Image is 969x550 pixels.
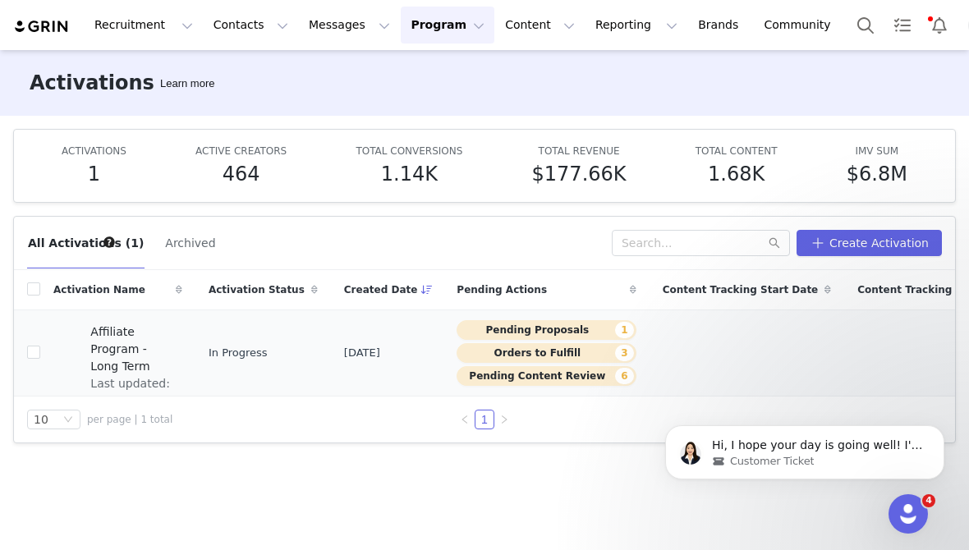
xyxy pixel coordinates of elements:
[688,7,753,44] a: Brands
[495,7,585,44] button: Content
[90,375,172,427] span: Last updated: [DATE] 4:57 PM
[457,282,547,297] span: Pending Actions
[195,145,287,157] span: ACTIVE CREATORS
[62,145,126,157] span: ACTIVATIONS
[204,7,298,44] button: Contacts
[457,320,636,340] button: Pending Proposals1
[499,415,509,424] i: icon: right
[755,7,848,44] a: Community
[475,410,494,429] li: 1
[344,282,418,297] span: Created Date
[539,145,620,157] span: TOTAL REVENUE
[855,145,898,157] span: IMV SUM
[797,230,942,256] button: Create Activation
[209,282,305,297] span: Activation Status
[889,494,928,534] iframe: Intercom live chat
[63,415,73,426] i: icon: down
[769,237,780,249] i: icon: search
[455,410,475,429] li: Previous Page
[87,412,172,427] span: per page | 1 total
[164,230,216,256] button: Archived
[90,323,172,375] span: Affiliate Program - Long Term
[884,7,921,44] a: Tasks
[13,19,71,34] img: grin logo
[696,145,778,157] span: TOTAL CONTENT
[90,63,173,78] span: Customer Ticket
[209,345,268,361] span: In Progress
[532,159,627,189] h5: $177.66K
[475,410,494,429] a: 1
[102,235,117,250] div: Tooltip anchor
[457,366,636,386] button: Pending Content Review6
[641,391,969,506] iframe: Intercom notifications message
[356,145,462,157] span: TOTAL CONVERSIONS
[586,7,687,44] button: Reporting
[460,415,470,424] i: icon: left
[457,343,636,363] button: Orders to Fulfill3
[53,282,145,297] span: Activation Name
[30,68,154,98] h3: Activations
[708,159,765,189] h5: 1.68K
[157,76,218,92] div: Tooltip anchor
[223,159,260,189] h5: 464
[663,282,819,297] span: Content Tracking Start Date
[847,7,884,44] button: Search
[85,7,203,44] button: Recruitment
[27,230,145,256] button: All Activations (1)
[344,345,380,361] span: [DATE]
[381,159,438,189] h5: 1.14K
[612,230,790,256] input: Search...
[53,320,182,386] a: Affiliate Program - Long TermLast updated: [DATE] 4:57 PM
[401,7,494,44] button: Program
[921,7,958,44] button: Notifications
[847,159,907,189] h5: $6.8M
[71,48,282,126] span: Hi, I hope your day is going well! I'm following up to see if you still need help with this. I'm ...
[299,7,400,44] button: Messages
[494,410,514,429] li: Next Page
[88,159,100,189] h5: 1
[34,410,48,429] div: 10
[922,494,935,507] span: 4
